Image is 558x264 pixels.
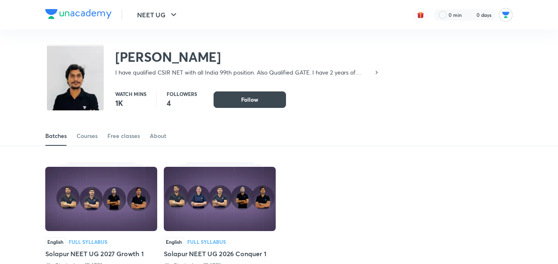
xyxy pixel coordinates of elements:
button: NEET UG [132,7,184,23]
a: Free classes [107,126,140,146]
img: Rajan Naman [499,8,513,22]
p: Watch mins [115,91,146,96]
p: 4 [167,98,197,108]
button: Follow [214,91,286,108]
button: avatar [414,8,427,21]
p: 1K [115,98,146,108]
img: Thumbnail [45,167,157,231]
div: Full Syllabus [69,239,107,244]
img: streak [467,11,475,19]
a: Courses [77,126,98,146]
img: Thumbnail [164,167,276,231]
a: About [150,126,166,146]
p: I have qualified CSIR NET with all India 99th position. Also Qualified GATE. I have 2 years of Re... [115,68,373,77]
div: About [150,132,166,140]
h2: [PERSON_NAME] [115,49,380,65]
a: Company Logo [45,9,112,21]
div: Courses [77,132,98,140]
div: Solapur NEET UG 2027 Growth 1 [45,249,157,259]
span: English [164,237,184,246]
img: class [47,46,104,147]
div: Free classes [107,132,140,140]
span: Follow [241,96,258,104]
a: Batches [45,126,67,146]
p: Followers [167,91,197,96]
img: Company Logo [45,9,112,19]
span: English [45,237,65,246]
div: Full Syllabus [187,239,226,244]
img: avatar [417,11,424,19]
div: Solapur NEET UG 2026 Conquer 1 [164,249,276,259]
div: Batches [45,132,67,140]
